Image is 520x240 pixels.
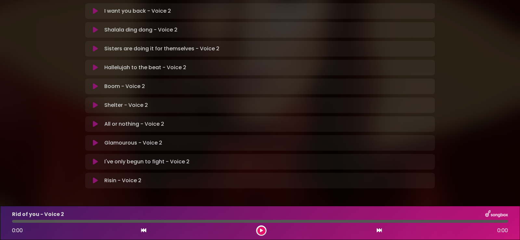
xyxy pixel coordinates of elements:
p: I want you back - Voice 2 [104,7,171,15]
p: Sisters are doing it for themselves - Voice 2 [104,45,219,53]
img: songbox-logo-white.png [485,210,508,219]
p: All or nothing - Voice 2 [104,120,164,128]
p: Rid of you - Voice 2 [12,210,64,218]
p: Shelter - Voice 2 [104,101,148,109]
p: Shalala ding dong - Voice 2 [104,26,177,34]
p: I've only begun to fight - Voice 2 [104,158,189,166]
p: Risin - Voice 2 [104,177,141,184]
p: Glamourous - Voice 2 [104,139,162,147]
p: Boom - Voice 2 [104,82,145,90]
p: Hallelujah to the beat - Voice 2 [104,64,186,71]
